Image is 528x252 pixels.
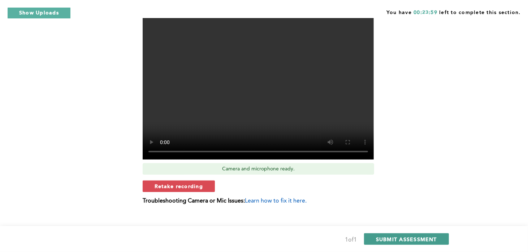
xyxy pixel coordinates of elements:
div: Camera and microphone ready. [143,163,374,175]
button: Show Uploads [7,7,71,19]
button: Retake recording [143,181,215,192]
span: Learn how to fix it here. [245,198,307,204]
div: 1 of 1 [345,235,357,245]
b: Troubleshooting Camera or Mic Issues: [143,198,245,204]
button: SUBMIT ASSESSMENT [364,233,449,245]
span: 00:23:59 [414,10,437,15]
span: Retake recording [155,183,203,190]
span: SUBMIT ASSESSMENT [376,236,437,243]
span: You have left to complete this section. [386,7,521,16]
